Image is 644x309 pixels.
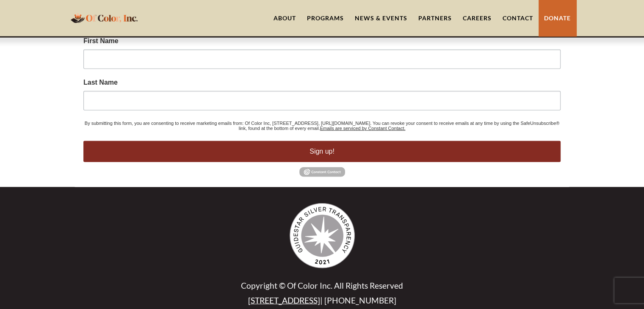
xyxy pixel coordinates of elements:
[83,79,561,86] label: Last Name
[83,141,561,162] button: Sign up!
[248,295,320,305] a: [STREET_ADDRESS]
[68,8,140,28] a: home
[307,14,344,22] div: Programs
[320,126,406,131] a: Emails are serviced by Constant Contact.
[83,38,561,44] label: First Name
[83,121,561,131] p: By submitting this form, you are consenting to receive marketing emails from: Of Color Inc, [STRE...
[123,281,521,291] p: Copyright © Of Color Inc. All Rights Reserved
[123,295,521,306] p: | [PHONE_NUMBER]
